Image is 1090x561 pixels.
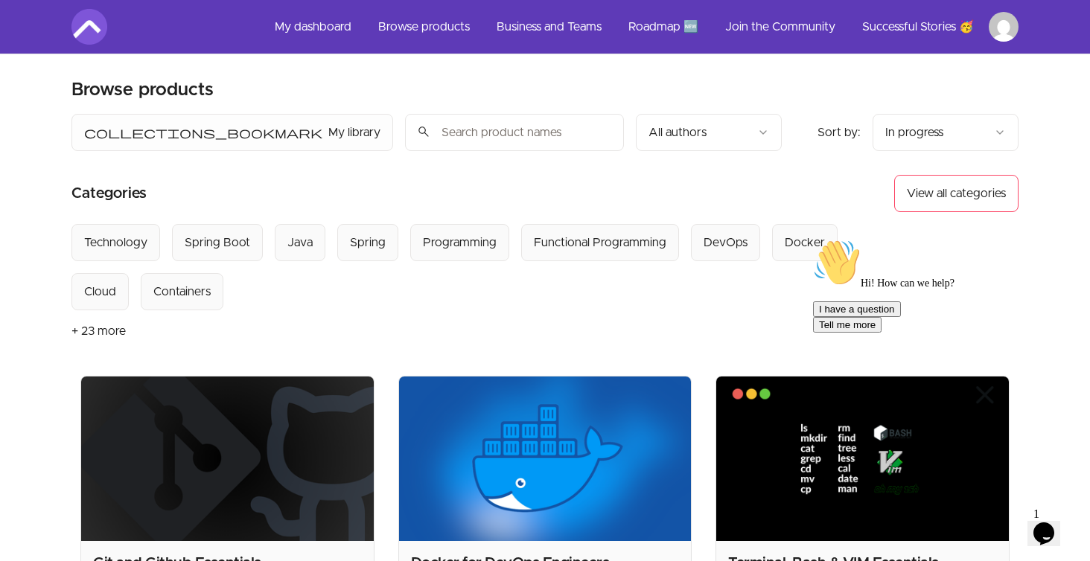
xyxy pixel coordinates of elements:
img: Product image for Git and Github Essentials [81,376,374,541]
button: Filter by My library [71,114,393,151]
img: Product image for Terminal, Bash & VIM Essentials [716,376,1009,541]
span: collections_bookmark [84,124,322,141]
a: Join the Community [713,9,847,45]
input: Search product names [405,114,624,151]
img: Profile image for Subramanian Balagopalan [989,12,1019,42]
button: + 23 more [71,310,126,352]
span: search [417,121,430,142]
h2: Categories [71,175,147,212]
a: Browse products [366,9,482,45]
button: Filter by author [636,114,782,151]
button: I have a question [6,68,94,84]
a: My dashboard [263,9,363,45]
h2: Browse products [71,78,214,102]
a: Successful Stories 🥳 [850,9,986,45]
button: Tell me more [6,84,74,100]
img: :wave: [6,6,54,54]
img: Amigoscode logo [71,9,107,45]
div: Spring [350,234,386,251]
a: Roadmap 🆕 [616,9,710,45]
div: Programming [423,234,497,251]
div: Cloud [84,283,116,301]
span: Sort by: [817,126,861,138]
div: Technology [84,234,147,251]
div: DevOps [704,234,748,251]
div: Functional Programming [534,234,666,251]
button: View all categories [894,175,1019,212]
div: 👋Hi! How can we help?I have a questionTell me more [6,6,274,100]
div: Docker [785,234,825,251]
nav: Main [263,9,1019,45]
div: Spring Boot [185,234,250,251]
a: Business and Teams [485,9,613,45]
iframe: chat widget [1027,501,1075,546]
iframe: chat widget [807,233,1075,494]
div: Java [287,234,313,251]
img: Product image for Docker for DevOps Engineers [399,376,692,541]
span: Hi! How can we help? [6,45,147,56]
div: Containers [153,283,211,301]
button: Product sort options [873,114,1019,151]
